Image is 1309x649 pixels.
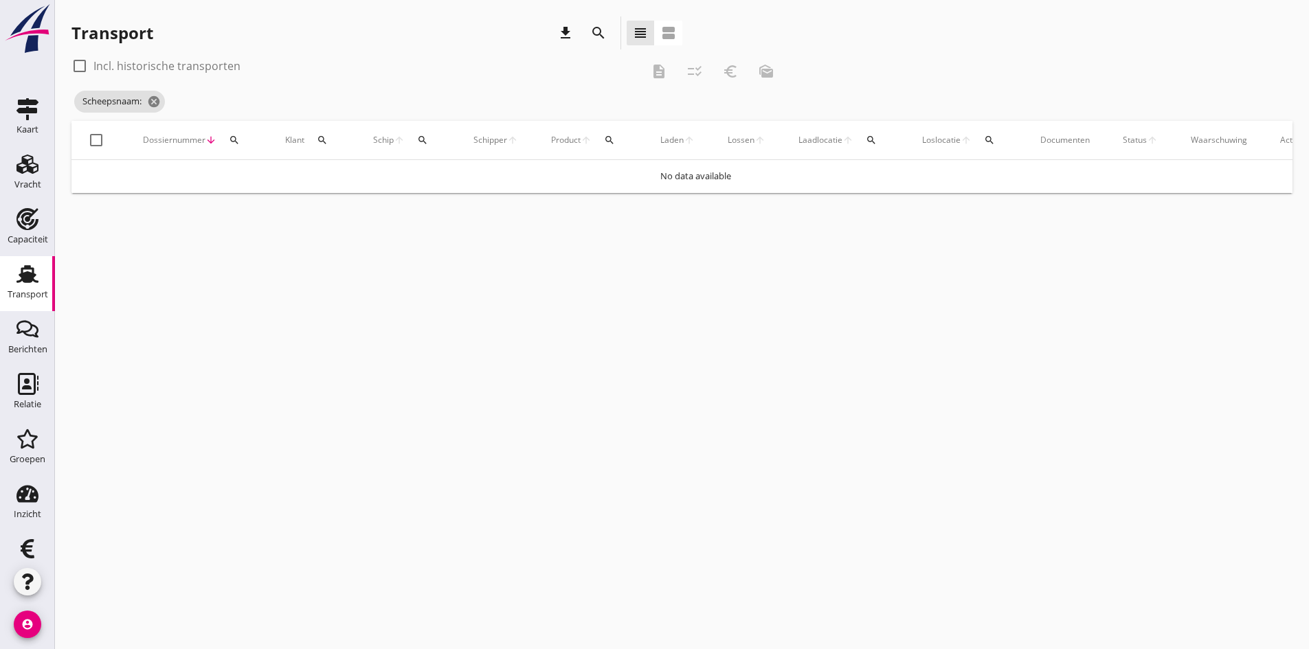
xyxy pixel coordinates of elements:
i: arrow_upward [581,135,592,146]
span: Dossiernummer [143,134,205,146]
i: arrow_upward [961,135,972,146]
div: Kaart [16,125,38,134]
i: search [866,135,877,146]
span: Product [551,134,581,146]
i: search [417,135,428,146]
i: search [984,135,995,146]
img: logo-small.a267ee39.svg [3,3,52,54]
div: Relatie [14,400,41,409]
div: Inzicht [14,510,41,519]
i: search [604,135,615,146]
i: arrow_upward [507,135,518,146]
i: arrow_upward [842,135,853,146]
div: Berichten [8,345,47,354]
div: Waarschuwing [1191,134,1247,146]
span: Schip [373,134,394,146]
div: Acties [1280,134,1304,146]
div: Transport [71,22,153,44]
span: Laadlocatie [798,134,842,146]
i: arrow_upward [684,135,695,146]
div: Vracht [14,180,41,189]
div: Capaciteit [8,235,48,244]
i: search [590,25,607,41]
div: Klant [285,124,340,157]
span: Status [1123,134,1147,146]
i: search [317,135,328,146]
i: arrow_upward [394,135,405,146]
i: arrow_upward [754,135,765,146]
span: Lossen [728,134,754,146]
label: Incl. historische transporten [93,59,240,73]
i: account_circle [14,611,41,638]
span: Loslocatie [922,134,961,146]
i: cancel [147,95,161,109]
i: view_agenda [660,25,677,41]
i: view_headline [632,25,649,41]
i: arrow_upward [1147,135,1158,146]
span: Scheepsnaam: [74,91,165,113]
div: Groepen [10,455,45,464]
span: Schipper [473,134,507,146]
span: Laden [660,134,684,146]
div: Transport [8,290,48,299]
i: arrow_downward [205,135,216,146]
i: search [229,135,240,146]
i: download [557,25,574,41]
div: Documenten [1040,134,1090,146]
